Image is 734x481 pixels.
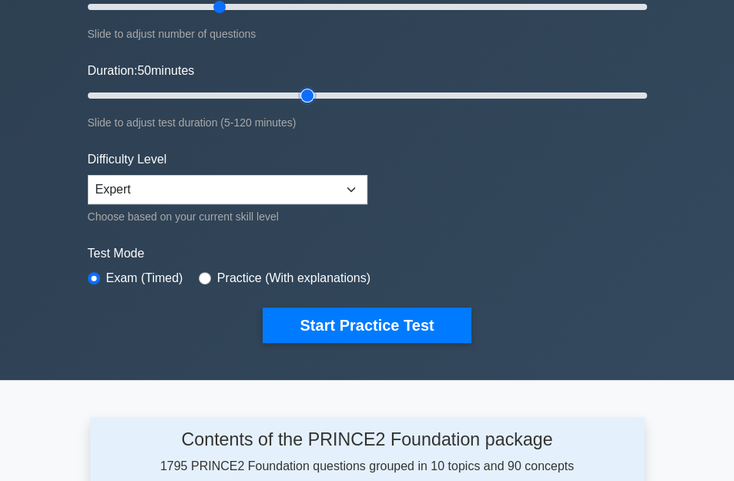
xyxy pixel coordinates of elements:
div: Slide to adjust test duration (5-120 minutes) [88,113,647,132]
label: Exam (Timed) [106,269,183,288]
span: 50 [137,64,151,77]
h4: Contents of the PRINCE2 Foundation package [109,429,626,451]
div: Choose based on your current skill level [88,207,367,226]
div: 1795 PRINCE2 Foundation questions grouped in 10 topics and 90 concepts [109,429,626,476]
label: Practice (With explanations) [217,269,370,288]
div: Slide to adjust number of questions [88,25,647,43]
label: Duration: minutes [88,62,195,80]
button: Start Practice Test [263,308,471,343]
label: Test Mode [88,244,647,263]
label: Difficulty Level [88,150,167,169]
